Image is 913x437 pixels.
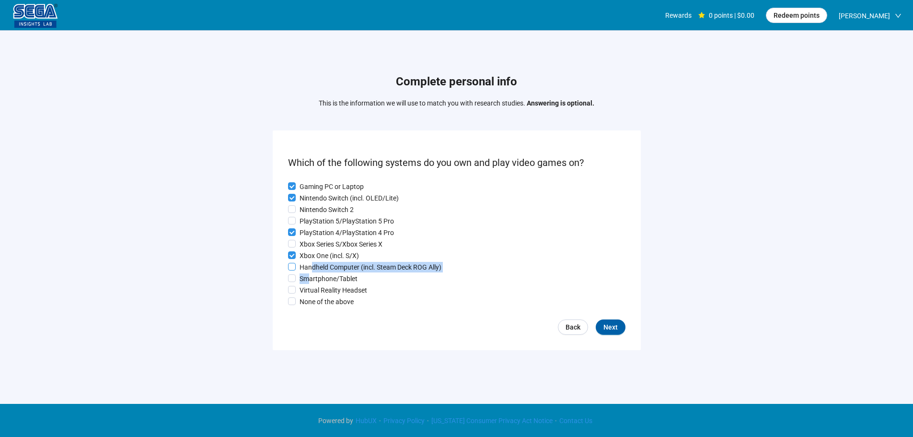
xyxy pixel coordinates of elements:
[429,417,555,425] a: [US_STATE] Consumer Privacy Act Notice
[698,12,705,19] span: star
[774,10,820,21] span: Redeem points
[288,155,625,170] p: Which of the following systems do you own and play video games on?
[300,204,354,215] p: Nintendo Switch 2
[300,193,399,203] p: Nintendo Switch (incl. OLED/Lite)
[300,296,354,307] p: None of the above
[300,181,364,192] p: Gaming PC or Laptop
[300,262,441,272] p: Handheld Computer (incl. Steam Deck ROG Ally)
[318,417,353,425] span: Powered by
[603,322,618,332] span: Next
[319,73,594,91] h1: Complete personal info
[319,98,594,108] p: This is the information we will use to match you with research studies.
[596,319,625,335] button: Next
[300,250,359,261] p: Xbox One (incl. S/X)
[300,285,367,295] p: Virtual Reality Headset
[839,0,890,31] span: [PERSON_NAME]
[566,322,580,332] span: Back
[300,216,394,226] p: PlayStation 5/PlayStation 5 Pro
[895,12,901,19] span: down
[300,273,358,284] p: Smartphone/Tablet
[381,417,427,425] a: Privacy Policy
[300,227,394,238] p: PlayStation 4/PlayStation 4 Pro
[766,8,827,23] button: Redeem points
[527,99,594,107] strong: Answering is optional.
[558,319,588,335] a: Back
[557,417,595,425] a: Contact Us
[318,415,595,426] div: · · ·
[353,417,379,425] a: HubUX
[300,239,382,249] p: Xbox Series S/Xbox Series X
